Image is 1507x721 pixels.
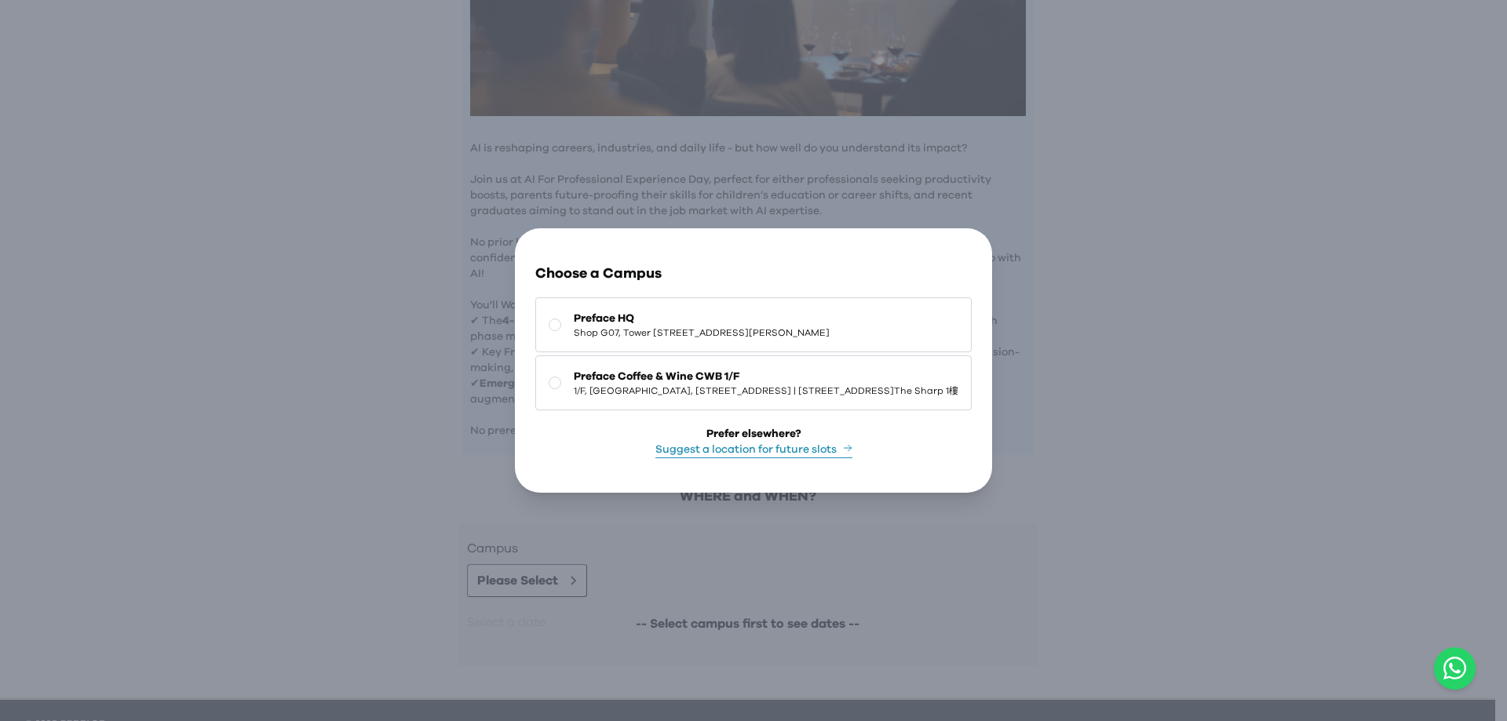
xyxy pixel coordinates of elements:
div: Prefer elsewhere? [706,426,801,442]
span: 1/F, [GEOGRAPHIC_DATA], [STREET_ADDRESS] | [STREET_ADDRESS]The Sharp 1樓 [574,384,958,397]
button: Suggest a location for future slots [655,442,852,458]
button: Preface HQShop G07, Tower [STREET_ADDRESS][PERSON_NAME] [535,297,972,352]
span: Shop G07, Tower [STREET_ADDRESS][PERSON_NAME] [574,326,830,339]
span: Preface HQ [574,311,830,326]
span: Preface Coffee & Wine CWB 1/F [574,369,958,384]
h3: Choose a Campus [535,263,972,285]
button: Preface Coffee & Wine CWB 1/F1/F, [GEOGRAPHIC_DATA], [STREET_ADDRESS] | [STREET_ADDRESS]The Sharp 1樓 [535,355,972,410]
